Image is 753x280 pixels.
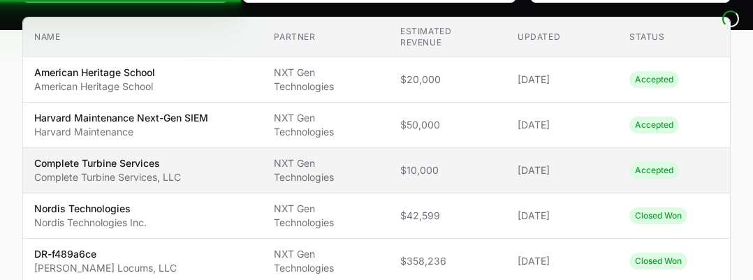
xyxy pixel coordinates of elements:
p: Complete Turbine Services, LLC [34,170,181,184]
p: DR-f489a6ce [34,247,177,261]
th: Estimated revenue [389,17,506,57]
p: Complete Turbine Services [34,156,181,170]
p: Nordis Technologies Inc. [34,216,147,230]
th: Status [618,17,730,57]
span: [DATE] [518,73,607,87]
span: $50,000 [400,118,495,132]
span: $42,599 [400,209,495,223]
span: NXT Gen Technologies [274,111,377,139]
span: [DATE] [518,254,607,268]
p: Nordis Technologies [34,202,147,216]
span: $20,000 [400,73,495,87]
th: Name [23,17,263,57]
th: Partner [263,17,388,57]
span: NXT Gen Technologies [274,202,377,230]
p: [PERSON_NAME] Locums, LLC [34,261,177,275]
span: [DATE] [518,118,607,132]
p: Harvard Maintenance Next-Gen SIEM [34,111,208,125]
p: American Heritage School [34,80,155,94]
span: [DATE] [518,163,607,177]
th: Updated [506,17,618,57]
span: NXT Gen Technologies [274,247,377,275]
span: NXT Gen Technologies [274,156,377,184]
span: NXT Gen Technologies [274,66,377,94]
span: [DATE] [518,209,607,223]
p: American Heritage School [34,66,155,80]
p: Harvard Maintenance [34,125,208,139]
span: $358,236 [400,254,495,268]
span: $10,000 [400,163,495,177]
